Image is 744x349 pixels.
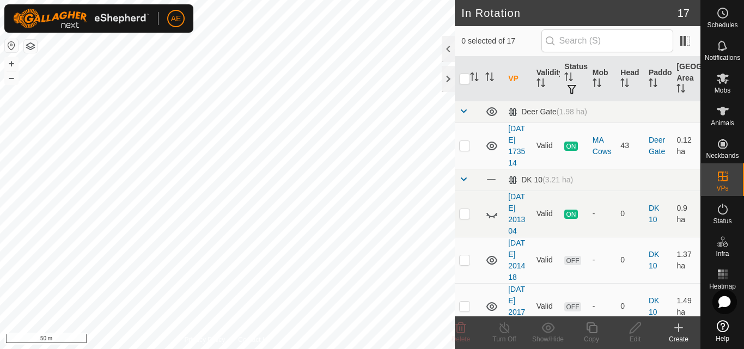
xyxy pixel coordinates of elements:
span: Help [716,335,729,342]
div: Deer Gate [508,107,587,117]
a: [DATE] 173514 [508,124,525,167]
p-sorticon: Activate to sort [485,74,494,83]
a: [DATE] 201304 [508,192,525,235]
td: 0.9 ha [672,191,700,237]
div: MA Cows [593,134,612,157]
td: 1.37 ha [672,237,700,283]
span: Mobs [715,87,730,94]
div: Show/Hide [526,334,570,344]
th: Mob [588,57,617,101]
th: Head [616,57,644,101]
a: DK 10 [649,204,659,224]
span: 17 [678,5,690,21]
div: Create [657,334,700,344]
div: DK 10 [508,175,573,185]
span: Heatmap [709,283,736,290]
div: - [593,208,612,219]
th: VP [504,57,532,101]
div: - [593,254,612,266]
span: (1.98 ha) [557,107,587,116]
span: OFF [564,256,581,265]
p-sorticon: Activate to sort [536,80,545,89]
p-sorticon: Activate to sort [470,74,479,83]
button: – [5,71,18,84]
button: Reset Map [5,39,18,52]
p-sorticon: Activate to sort [676,85,685,94]
span: Schedules [707,22,737,28]
td: Valid [532,237,560,283]
div: Copy [570,334,613,344]
span: ON [564,210,577,219]
span: Status [713,218,731,224]
span: (3.21 ha) [542,175,573,184]
a: Contact Us [238,335,270,345]
div: - [593,301,612,312]
span: 0 selected of 17 [461,35,541,47]
td: 1.49 ha [672,283,700,329]
p-sorticon: Activate to sort [620,80,629,89]
img: Gallagher Logo [13,9,149,28]
span: OFF [564,302,581,311]
a: DK 10 [649,250,659,270]
a: Help [701,316,744,346]
a: Deer Gate [649,136,665,156]
span: AE [171,13,181,25]
th: Validity [532,57,560,101]
span: Infra [716,250,729,257]
button: + [5,57,18,70]
th: Status [560,57,588,101]
th: Paddock [644,57,673,101]
a: [DATE] 201704 [508,285,525,328]
h2: In Rotation [461,7,678,20]
a: Privacy Policy [185,335,225,345]
span: Delete [452,335,471,343]
button: Map Layers [24,40,37,53]
td: 0.12 ha [672,123,700,169]
input: Search (S) [541,29,673,52]
th: [GEOGRAPHIC_DATA] Area [672,57,700,101]
td: Valid [532,191,560,237]
td: 0 [616,237,644,283]
a: [DATE] 201418 [508,238,525,281]
a: DK 10 [649,296,659,316]
td: Valid [532,283,560,329]
span: Animals [711,120,734,126]
p-sorticon: Activate to sort [593,80,601,89]
td: 0 [616,191,644,237]
span: Neckbands [706,152,739,159]
td: 43 [616,123,644,169]
div: Turn Off [483,334,526,344]
td: 0 [616,283,644,329]
span: Notifications [705,54,740,61]
div: Edit [613,334,657,344]
p-sorticon: Activate to sort [564,74,573,83]
span: ON [564,142,577,151]
span: VPs [716,185,728,192]
td: Valid [532,123,560,169]
p-sorticon: Activate to sort [649,80,657,89]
